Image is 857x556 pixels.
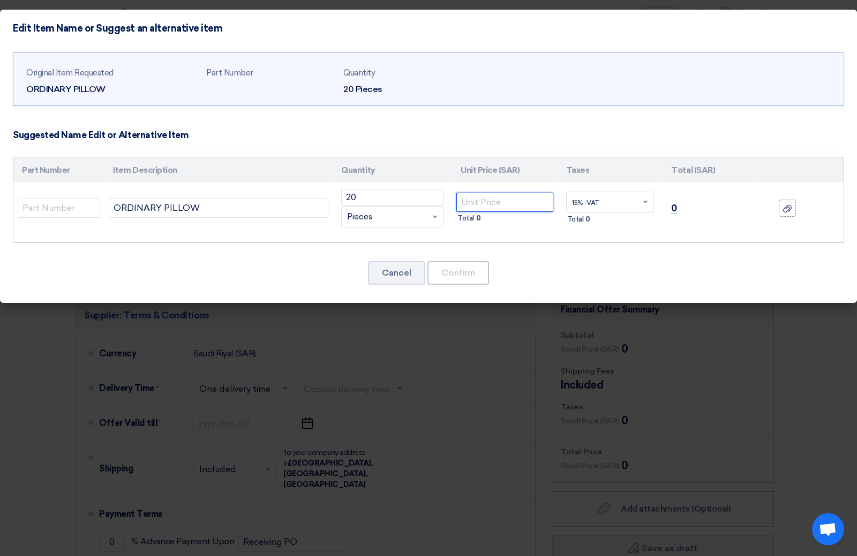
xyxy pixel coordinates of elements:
font: Quantity [341,165,375,175]
font: Original Item Requested [26,68,114,78]
font: Suggested Name Edit or Alternative Item [13,130,189,140]
font: Edit Item Name or Suggest an alternative item [13,22,222,34]
font: Part Number [22,165,70,175]
font: Cancel [382,268,411,278]
font: Total (SAR) [671,165,715,175]
font: 0 [585,215,590,223]
font: 20 Pieces [343,84,382,94]
ng-select: VAT [566,192,655,213]
input: Unit Price [456,193,553,212]
font: Item Description [113,165,177,175]
button: Confirm [427,261,489,285]
font: Part Number [206,68,253,78]
font: Confirm [441,268,475,278]
font: ORDINARY PILLOW [26,84,106,94]
font: 0 [476,214,481,222]
font: Taxes [566,165,590,175]
font: Unit Price (SAR) [461,165,520,175]
button: Cancel [368,261,425,285]
input: Add Item Description [109,199,328,218]
font: 0 [671,203,677,214]
font: Total [457,214,474,222]
input: Part Number [18,199,100,218]
input: RFQ_STEP1.ITEMS.2.AMOUNT_TITLE [341,189,443,206]
font: Pieces [347,212,372,222]
font: Total [567,215,584,223]
font: Quantity [343,68,375,78]
a: Open chat [812,513,844,545]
